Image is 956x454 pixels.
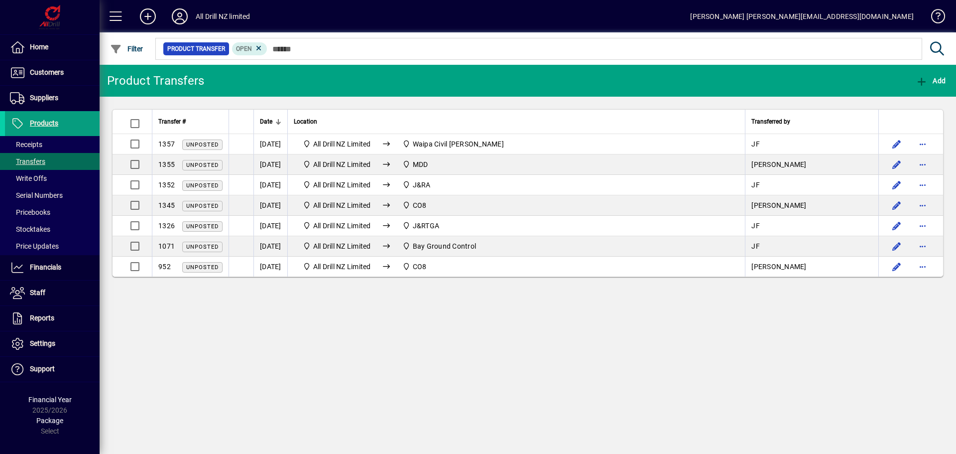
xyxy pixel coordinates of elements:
a: Price Updates [5,238,100,255]
button: Edit [889,136,905,152]
button: Edit [889,177,905,193]
span: Serial Numbers [10,191,63,199]
span: Add [916,77,946,85]
a: Knowledge Base [924,2,944,34]
a: Home [5,35,100,60]
div: All Drill NZ limited [196,8,250,24]
span: J&RA [398,179,435,191]
span: CO8 [413,263,427,271]
a: Reports [5,306,100,331]
button: More options [915,177,931,193]
span: JF [751,181,760,189]
span: Location [294,116,317,127]
a: Financials [5,255,100,280]
span: JF [751,222,760,230]
td: [DATE] [253,195,287,216]
span: Transfers [10,157,45,165]
span: Price Updates [10,242,59,250]
span: 1071 [158,242,175,250]
span: CO8 [398,261,430,273]
span: Unposted [186,203,219,209]
button: Add [132,7,164,25]
span: Financial Year [28,396,72,404]
span: All Drill NZ Limited [313,160,371,168]
span: All Drill NZ Limited [313,181,371,189]
td: [DATE] [253,257,287,277]
button: More options [915,238,931,254]
span: Receipts [10,141,42,149]
span: All Drill NZ Limited [299,158,375,170]
a: Support [5,357,100,382]
span: All Drill NZ Limited [313,140,371,148]
span: Staff [30,289,45,297]
span: J&RTGA [398,220,443,232]
button: Edit [889,197,905,213]
a: Write Offs [5,170,100,187]
div: [PERSON_NAME] [PERSON_NAME][EMAIL_ADDRESS][DOMAIN_NAME] [690,8,914,24]
td: [DATE] [253,216,287,236]
td: [DATE] [253,134,287,154]
span: 1326 [158,222,175,230]
span: Unposted [186,142,219,148]
span: Bay Ground Control [413,242,477,250]
span: Bay Ground Control [398,240,480,252]
span: 1355 [158,160,175,168]
span: [PERSON_NAME] [751,201,806,209]
span: 1352 [158,181,175,189]
span: J&RTGA [413,222,440,230]
span: CO8 [398,199,430,211]
span: All Drill NZ Limited [313,222,371,230]
span: JF [751,140,760,148]
span: Date [260,116,272,127]
a: Transfers [5,153,100,170]
span: JF [751,242,760,250]
span: Financials [30,263,61,271]
span: All Drill NZ Limited [299,240,375,252]
span: All Drill NZ Limited [313,263,371,271]
span: Product Transfer [167,44,225,54]
span: Home [30,43,48,51]
span: Customers [30,68,64,76]
button: More options [915,156,931,172]
span: MDD [413,160,428,168]
button: Profile [164,7,196,25]
button: Filter [108,40,146,58]
a: Suppliers [5,86,100,111]
span: All Drill NZ Limited [299,199,375,211]
span: Write Offs [10,174,47,182]
td: [DATE] [253,154,287,175]
span: All Drill NZ Limited [299,220,375,232]
span: [PERSON_NAME] [751,160,806,168]
a: Stocktakes [5,221,100,238]
span: Settings [30,339,55,347]
button: More options [915,218,931,234]
span: CO8 [413,201,427,209]
div: Transferred by [751,116,872,127]
a: Pricebooks [5,204,100,221]
span: All Drill NZ Limited [299,179,375,191]
a: Serial Numbers [5,187,100,204]
button: Edit [889,259,905,275]
span: Waipa Civil Hamilton [398,138,508,150]
span: [PERSON_NAME] [751,263,806,271]
button: More options [915,259,931,275]
a: Receipts [5,136,100,153]
span: Transferred by [751,116,790,127]
span: Unposted [186,182,219,189]
span: Filter [110,45,143,53]
button: Edit [889,238,905,254]
span: Open [236,45,252,52]
span: All Drill NZ Limited [313,242,371,250]
span: Pricebooks [10,208,50,216]
span: All Drill NZ Limited [313,201,371,209]
a: Customers [5,60,100,85]
div: Product Transfers [107,73,204,89]
button: Add [913,72,948,90]
span: Stocktakes [10,225,50,233]
td: [DATE] [253,236,287,257]
span: Unposted [186,223,219,230]
span: 952 [158,263,171,271]
button: More options [915,136,931,152]
div: Transfer # [158,116,223,127]
span: MDD [398,158,432,170]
